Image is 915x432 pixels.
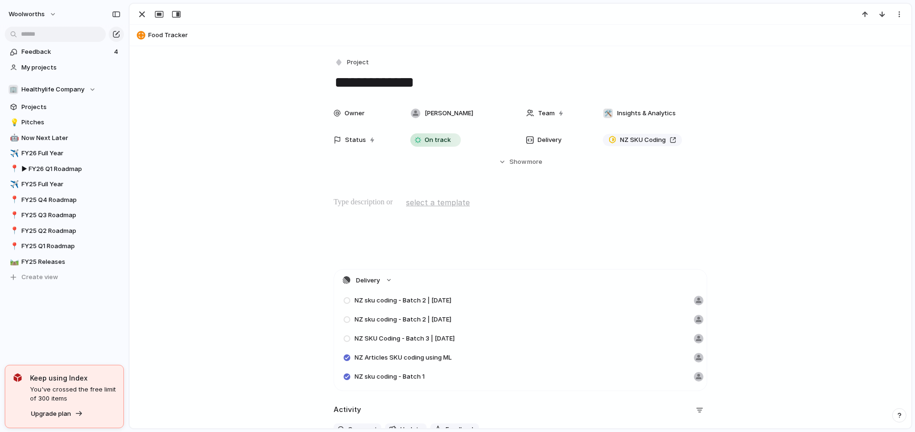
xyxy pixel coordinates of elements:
span: Now Next Later [21,133,121,143]
a: NZ Articles SKU coding using ML [337,348,703,367]
span: NZ sku coding - Batch 1 [355,372,425,382]
span: On track [425,135,451,145]
span: FY25 Full Year [21,180,121,189]
a: NZ SKU Coding - Batch 3 | [DATE] [337,329,703,348]
a: Projects [5,100,124,114]
div: 🤖 [10,132,17,143]
a: Feedback4 [5,45,124,59]
a: NZ sku coding - Batch 2 | [DATE] [337,291,703,310]
a: 🛤️FY25 Releases [5,255,124,269]
button: ✈️ [9,180,18,189]
div: 🛠️ [603,109,613,118]
span: FY26 Full Year [21,149,121,158]
button: Upgrade plan [28,407,86,421]
button: ✈️ [9,149,18,158]
span: NZ sku coding - Batch 2 | [DATE] [355,296,451,305]
span: FY25 Q2 Roadmap [21,226,121,236]
div: 📍 [10,225,17,236]
span: Owner [345,109,365,118]
button: Create view [5,270,124,284]
a: NZ sku coding - Batch 2 | [DATE] [337,310,703,329]
span: My projects [21,63,121,72]
button: 📍 [9,241,18,251]
span: select a template [406,197,470,208]
button: 🏢Healthylife Company [5,82,124,97]
div: ✈️ [10,179,17,190]
a: NZ SKU Coding [603,134,682,146]
a: ✈️FY26 Full Year [5,146,124,161]
button: 📍 [9,164,18,174]
span: woolworths [9,10,45,19]
span: NZ SKU Coding [620,135,666,145]
span: Projects [21,102,121,112]
span: Show [509,157,527,167]
div: 💡 [10,117,17,128]
a: 📍▶︎ FY26 Q1 Roadmap [5,162,124,176]
span: 4 [114,47,120,57]
h2: Activity [334,404,361,415]
a: 🤖Now Next Later [5,131,124,145]
div: ✈️ [10,148,17,159]
div: 📍 [10,241,17,252]
div: 📍 [10,210,17,221]
a: 📍FY25 Q1 Roadmap [5,239,124,253]
span: Project [347,58,369,67]
span: Status [345,135,366,145]
button: woolworths [4,7,61,22]
button: 🛤️ [9,257,18,267]
span: Healthylife Company [21,85,84,94]
button: select a template [405,195,471,210]
a: 📍FY25 Q2 Roadmap [5,224,124,238]
button: Food Tracker [134,28,907,43]
div: 📍 [10,163,17,174]
a: 📍FY25 Q3 Roadmap [5,208,124,222]
span: Delivery [538,135,561,145]
span: NZ Articles SKU coding using ML [355,353,452,362]
span: FY25 Releases [21,257,121,267]
span: more [527,157,542,167]
span: FY25 Q4 Roadmap [21,195,121,205]
span: Team [538,109,555,118]
button: 📍 [9,211,18,220]
span: Upgrade plan [31,409,71,419]
span: FY25 Q3 Roadmap [21,211,121,220]
a: My projects [5,60,124,75]
button: 📍 [9,195,18,205]
span: Keep using Index [30,373,116,383]
button: Showmore [334,153,707,171]
button: Delivery [334,270,707,291]
span: Create view [21,272,58,282]
div: 📍 [10,194,17,205]
span: Feedback [21,47,111,57]
a: 💡Pitches [5,115,124,130]
div: Delivery [334,291,707,391]
a: NZ sku coding - Batch 1 [337,367,703,386]
a: ✈️FY25 Full Year [5,177,124,191]
div: 🏢 [9,85,18,94]
span: You've crossed the free limit of 300 items [30,385,116,403]
span: NZ SKU Coding - Batch 3 | [DATE] [355,334,455,343]
span: Insights & Analytics [617,109,676,118]
span: NZ sku coding - Batch 2 | [DATE] [355,315,451,324]
button: 🤖 [9,133,18,143]
a: 📍FY25 Q4 Roadmap [5,193,124,207]
span: [PERSON_NAME] [425,109,473,118]
span: Food Tracker [148,30,907,40]
button: 📍 [9,226,18,236]
span: FY25 Q1 Roadmap [21,241,121,251]
span: ▶︎ FY26 Q1 Roadmap [21,164,121,174]
button: 💡 [9,118,18,127]
button: Project [333,56,372,70]
div: 🛤️ [10,256,17,267]
span: Pitches [21,118,121,127]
